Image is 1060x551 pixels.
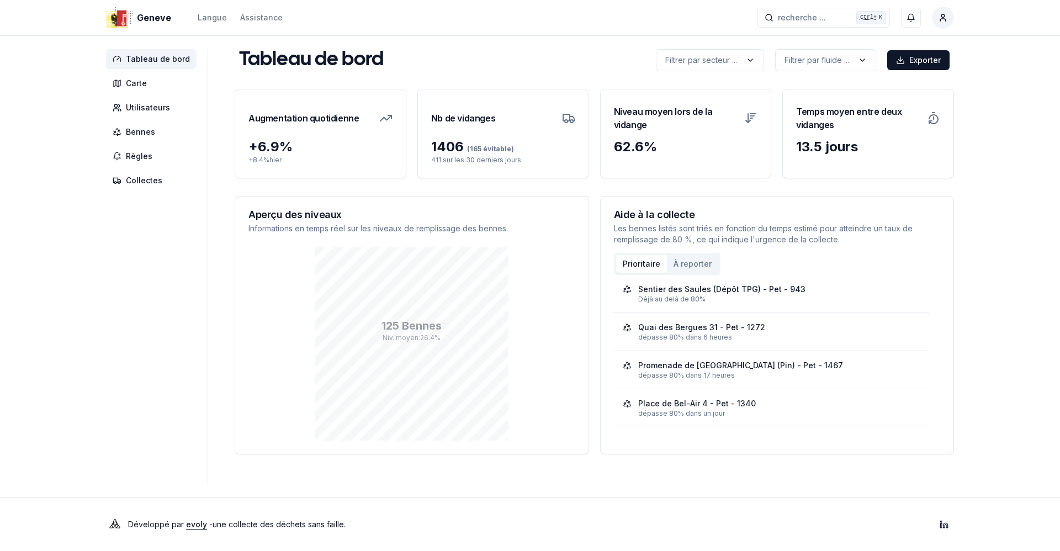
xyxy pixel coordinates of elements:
p: 411 sur les 30 derniers jours [431,156,575,165]
h1: Tableau de bord [239,49,384,71]
a: Place de Bel-Air 4 - Pet - 1340dépasse 80% dans un jour [623,398,921,418]
a: Sentier des Saules (Dépôt TPG) - Pet - 943Déjà au delà de 80% [623,284,921,304]
a: Carte [106,73,201,93]
span: Règles [126,151,152,162]
a: Collectes [106,171,201,190]
h3: Augmentation quotidienne [248,103,359,134]
div: 62.6 % [614,138,758,156]
div: Quai des Bergues 31 - Pet - 1272 [638,322,765,333]
button: À reporter [667,255,718,273]
a: Promenade de [GEOGRAPHIC_DATA] (Pin) - Pet - 1467dépasse 80% dans 17 heures [623,360,921,380]
a: Bennes [106,122,201,142]
a: Règles [106,146,201,166]
h3: Temps moyen entre deux vidanges [796,103,920,134]
div: dépasse 80% dans un jour [638,409,921,418]
a: Utilisateurs [106,98,201,118]
span: recherche ... [778,12,826,23]
a: Geneve [106,11,176,24]
span: Collectes [126,175,162,186]
div: Promenade de [GEOGRAPHIC_DATA] (Pin) - Pet - 1467 [638,360,843,371]
h3: Aide à la collecte [614,210,941,220]
span: Tableau de bord [126,54,190,65]
div: 13.5 jours [796,138,940,156]
span: Geneve [137,11,171,24]
button: recherche ...Ctrl+K [757,8,890,28]
a: evoly [186,520,207,529]
div: dépasse 80% dans 17 heures [638,371,921,380]
div: dépasse 80% dans 6 heures [638,333,921,342]
div: Sentier des Saules (Dépôt TPG) - Pet - 943 [638,284,805,295]
p: Informations en temps réel sur les niveaux de remplissage des bennes. [248,223,575,234]
span: Utilisateurs [126,102,170,113]
h3: Aperçu des niveaux [248,210,575,220]
button: label [656,49,764,71]
div: Déjà au delà de 80% [638,295,921,304]
div: 1406 [431,138,575,156]
a: Quai des Bergues 31 - Pet - 1272dépasse 80% dans 6 heures [623,322,921,342]
div: + 6.9 % [248,138,393,156]
p: Développé par - une collecte des déchets sans faille . [128,517,346,532]
p: Filtrer par fluide ... [785,55,849,66]
span: (165 évitable) [464,145,514,153]
button: Langue [198,11,227,24]
p: Filtrer par secteur ... [665,55,737,66]
div: Place de Bel-Air 4 - Pet - 1340 [638,398,756,409]
button: Prioritaire [616,255,667,273]
img: Geneve Logo [106,4,132,31]
p: + 8.4 % hier [248,156,393,165]
button: Exporter [887,50,950,70]
button: label [775,49,876,71]
a: Assistance [240,11,283,24]
img: Evoly Logo [106,516,124,533]
p: Les bennes listés sont triés en fonction du temps estimé pour atteindre un taux de remplissage de... [614,223,941,245]
span: Bennes [126,126,155,137]
h3: Nb de vidanges [431,103,495,134]
a: Tableau de bord [106,49,201,69]
h3: Niveau moyen lors de la vidange [614,103,738,134]
span: Carte [126,78,147,89]
div: Langue [198,12,227,23]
